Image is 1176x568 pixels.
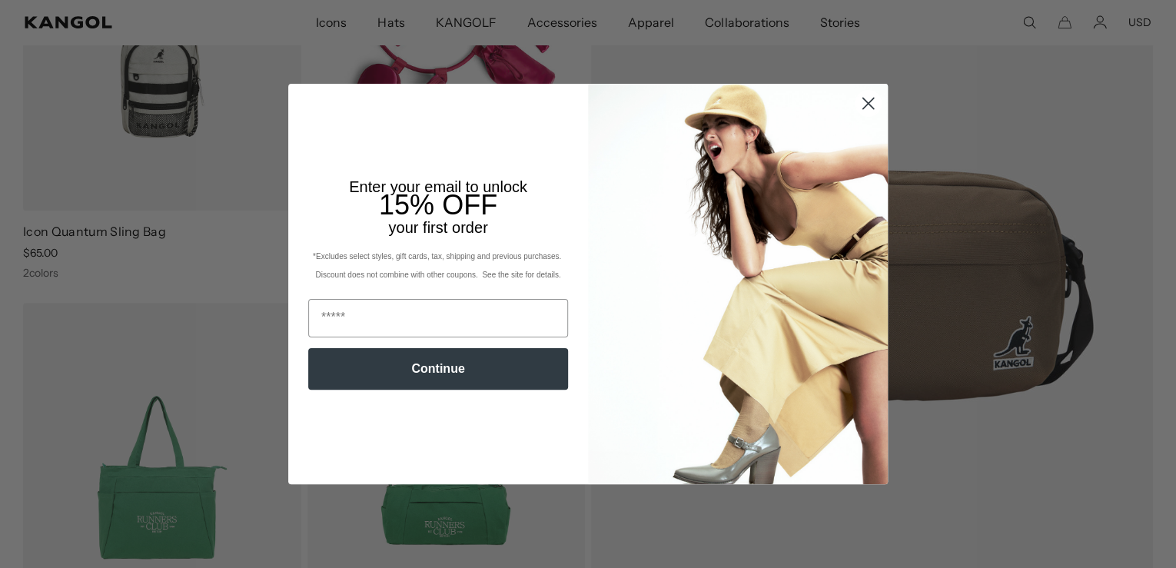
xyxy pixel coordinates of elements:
span: Enter your email to unlock [349,178,527,195]
button: Continue [308,348,568,390]
span: your first order [388,219,487,236]
input: Email [308,299,568,337]
img: 93be19ad-e773-4382-80b9-c9d740c9197f.jpeg [588,84,888,483]
button: Close dialog [855,90,882,117]
span: *Excludes select styles, gift cards, tax, shipping and previous purchases. Discount does not comb... [313,252,563,279]
span: 15% OFF [379,189,497,221]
